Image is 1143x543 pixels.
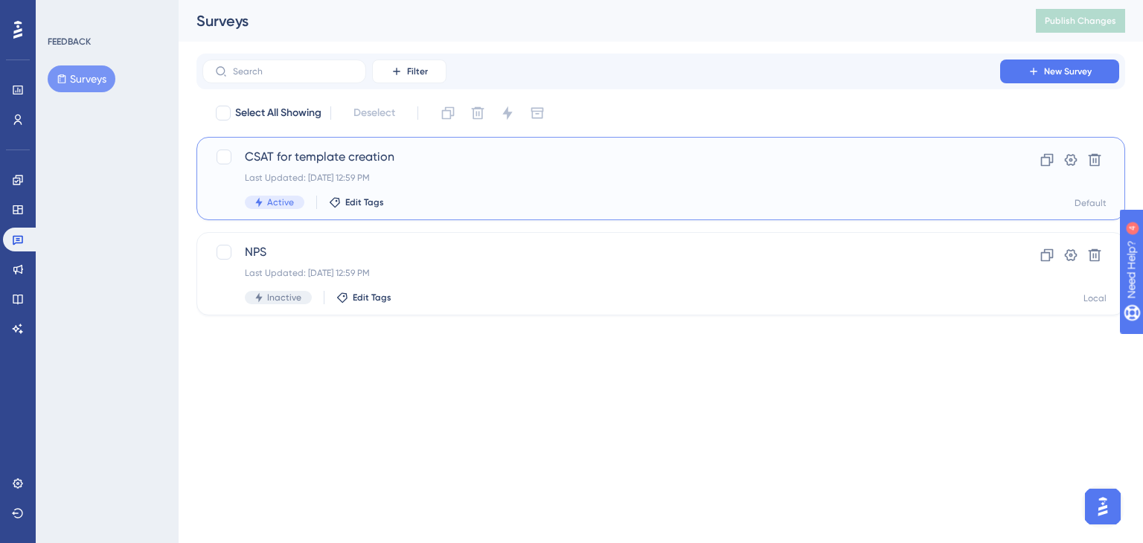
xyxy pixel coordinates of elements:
[245,148,958,166] span: CSAT for template creation
[1044,65,1092,77] span: New Survey
[1000,60,1119,83] button: New Survey
[345,196,384,208] span: Edit Tags
[329,196,384,208] button: Edit Tags
[103,7,108,19] div: 4
[1075,197,1107,209] div: Default
[353,104,395,122] span: Deselect
[48,36,91,48] div: FEEDBACK
[245,267,958,279] div: Last Updated: [DATE] 12:59 PM
[353,292,391,303] span: Edit Tags
[196,10,999,31] div: Surveys
[407,65,428,77] span: Filter
[1080,484,1125,529] iframe: UserGuiding AI Assistant Launcher
[267,292,301,303] span: Inactive
[235,104,321,122] span: Select All Showing
[245,172,958,184] div: Last Updated: [DATE] 12:59 PM
[336,292,391,303] button: Edit Tags
[35,4,93,22] span: Need Help?
[233,66,353,77] input: Search
[267,196,294,208] span: Active
[1083,292,1107,304] div: Local
[1036,9,1125,33] button: Publish Changes
[372,60,446,83] button: Filter
[340,100,409,126] button: Deselect
[48,65,115,92] button: Surveys
[245,243,958,261] span: NPS
[1045,15,1116,27] span: Publish Changes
